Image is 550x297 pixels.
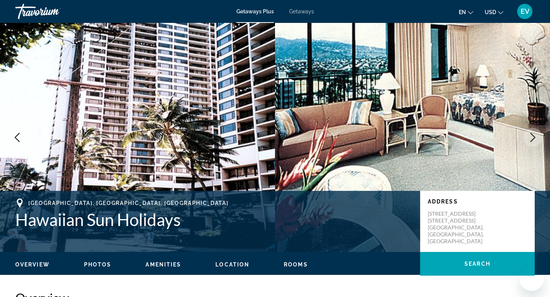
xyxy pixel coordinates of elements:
[485,6,503,18] button: Change currency
[28,200,228,206] span: [GEOGRAPHIC_DATA], [GEOGRAPHIC_DATA], [GEOGRAPHIC_DATA]
[519,266,544,291] iframe: Button to launch messaging window
[236,8,274,15] a: Getaways Plus
[521,8,529,15] span: EV
[284,261,308,268] button: Rooms
[459,9,466,15] span: en
[420,252,535,276] button: Search
[428,199,527,205] p: Address
[146,261,181,268] button: Amenities
[15,210,412,229] h1: Hawaiian Sun Holidays
[15,2,92,21] a: Travorium
[15,261,50,268] button: Overview
[289,8,314,15] a: Getaways
[459,6,473,18] button: Change language
[464,261,490,267] span: Search
[523,128,542,147] button: Next image
[515,3,535,19] button: User Menu
[485,9,496,15] span: USD
[8,128,27,147] button: Previous image
[84,261,112,268] button: Photos
[428,210,489,245] p: [STREET_ADDRESS] [STREET_ADDRESS] [GEOGRAPHIC_DATA], [GEOGRAPHIC_DATA], [GEOGRAPHIC_DATA]
[215,261,249,268] button: Location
